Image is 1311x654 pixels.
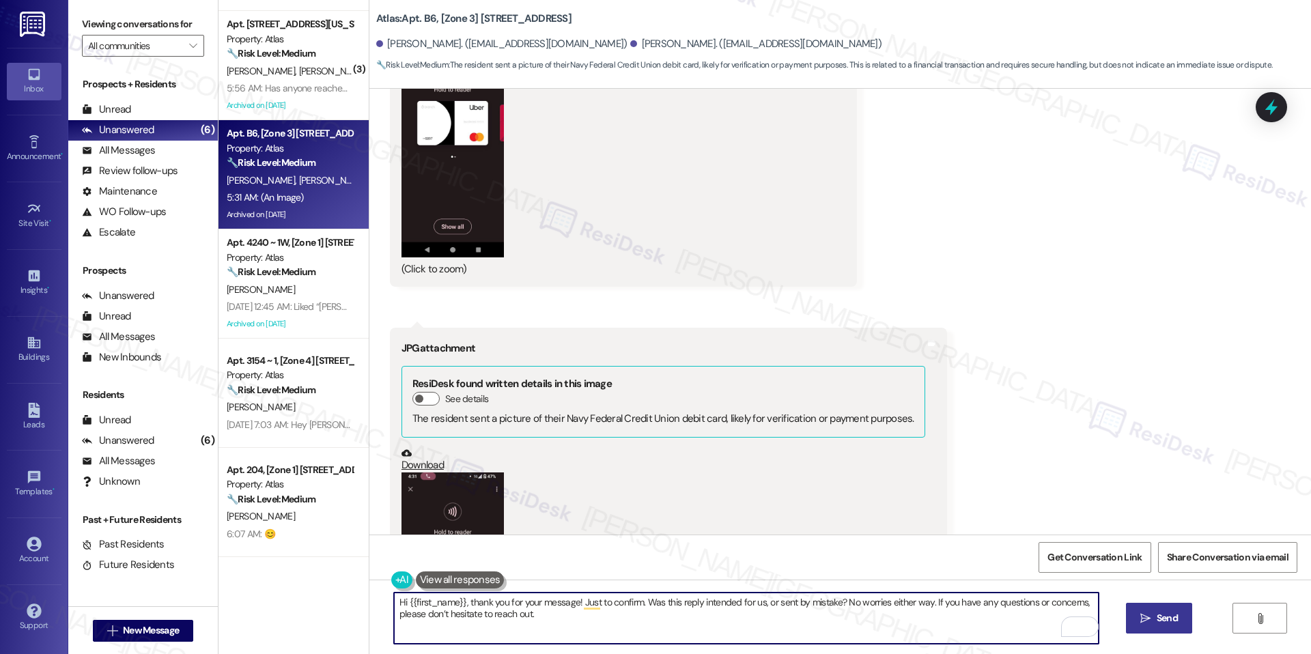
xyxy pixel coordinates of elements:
div: Property: Atlas [227,477,353,492]
span: Send [1157,611,1178,625]
span: • [47,283,49,293]
div: Property: Atlas [227,251,353,265]
div: New Inbounds [82,350,161,365]
div: Property: Atlas [227,141,353,156]
div: Review follow-ups [82,164,178,178]
span: Share Conversation via email [1167,550,1288,565]
b: Atlas: Apt. B6, [Zone 3] [STREET_ADDRESS] [376,12,572,26]
div: [DATE] 7:03 AM: Hey [PERSON_NAME], we appreciate your text! We'll be back at 11AM to help you out... [227,418,830,431]
div: Past Residents [82,537,165,552]
span: [PERSON_NAME] [227,401,295,413]
div: Unread [82,413,131,427]
span: [PERSON_NAME] [227,174,299,186]
div: WO Follow-ups [82,205,166,219]
a: Templates • [7,466,61,502]
i:  [107,625,117,636]
a: Site Visit • [7,197,61,234]
div: (6) [197,430,218,451]
a: Inbox [7,63,61,100]
a: Leads [7,399,61,436]
div: Unread [82,309,131,324]
div: Property: Atlas [227,368,353,382]
a: Buildings [7,331,61,368]
div: 5:31 AM: (An Image) [227,191,304,203]
button: Zoom image [401,30,504,257]
strong: 🔧 Risk Level: Medium [376,59,449,70]
input: All communities [88,35,182,57]
i:  [1255,613,1265,624]
div: 6:07 AM: 😊 [227,528,275,540]
div: Prospects + Residents [68,77,218,91]
strong: 🔧 Risk Level: Medium [227,266,315,278]
span: [PERSON_NAME] [298,65,367,77]
div: Unanswered [82,289,154,303]
div: [DATE] 12:45 AM: Liked “[PERSON_NAME] (Atlas): I understand your concern, Khyle. Pest control for... [227,300,1246,313]
div: Unknown [82,474,140,489]
div: Future Residents [82,558,174,572]
button: New Message [93,620,194,642]
span: New Message [123,623,179,638]
div: [PERSON_NAME]. ([EMAIL_ADDRESS][DOMAIN_NAME]) [630,37,882,51]
div: All Messages [82,454,155,468]
span: [PERSON_NAME] [227,510,295,522]
div: Apt. B6, [Zone 3] [STREET_ADDRESS] [227,126,353,141]
a: Insights • [7,264,61,301]
strong: 🔧 Risk Level: Medium [227,47,315,59]
div: Archived on [DATE] [225,97,354,114]
div: Residents [68,388,218,402]
span: • [53,485,55,494]
span: : The resident sent a picture of their Navy Federal Credit Union debit card, likely for verificat... [376,58,1273,72]
div: 5:56 AM: Has anyone reached out to You mom [227,82,412,94]
i:  [189,40,197,51]
b: ResiDesk found written details in this image [412,377,612,390]
a: Download [401,448,925,472]
b: JPG attachment [401,341,475,355]
div: Past + Future Residents [68,513,218,527]
strong: 🔧 Risk Level: Medium [227,156,315,169]
div: Apt. 3154 ~ 1, [Zone 4] [STREET_ADDRESS] [227,354,353,368]
div: Unanswered [82,433,154,448]
div: Unanswered [82,123,154,137]
div: Escalate [82,225,135,240]
div: The resident sent a picture of their Navy Federal Credit Union debit card, likely for verificatio... [412,412,914,426]
a: Support [7,599,61,636]
div: Apt. [STREET_ADDRESS][US_STATE], [Zone 1] [STREET_ADDRESS][US_STATE] [227,17,353,31]
div: Prospects [68,264,218,278]
button: Share Conversation via email [1158,542,1297,573]
div: Property: Atlas [227,32,353,46]
div: (6) [197,119,218,141]
div: All Messages [82,143,155,158]
div: Apt. 204, [Zone 1] [STREET_ADDRESS][PERSON_NAME] [227,463,353,477]
img: ResiDesk Logo [20,12,48,37]
div: Maintenance [82,184,157,199]
label: Viewing conversations for [82,14,204,35]
i:  [1140,613,1151,624]
div: Unread [82,102,131,117]
button: Send [1126,603,1192,634]
div: (Click to zoom) [401,262,835,276]
div: Apt. 4240 ~ 1W, [Zone 1] [STREET_ADDRESS][US_STATE] [227,236,353,250]
span: [PERSON_NAME] [298,174,367,186]
div: Archived on [DATE] [225,315,354,332]
button: Get Conversation Link [1039,542,1151,573]
span: [PERSON_NAME] [227,283,295,296]
a: Account [7,532,61,569]
div: Archived on [DATE] [225,206,354,223]
label: See details [445,392,488,406]
div: All Messages [82,330,155,344]
span: • [61,150,63,159]
textarea: To enrich screen reader interactions, please activate Accessibility in Grammarly extension settings [394,593,1099,644]
div: [PERSON_NAME]. ([EMAIL_ADDRESS][DOMAIN_NAME]) [376,37,628,51]
span: Get Conversation Link [1047,550,1142,565]
span: [PERSON_NAME] [227,65,299,77]
strong: 🔧 Risk Level: Medium [227,493,315,505]
span: • [49,216,51,226]
strong: 🔧 Risk Level: Medium [227,384,315,396]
